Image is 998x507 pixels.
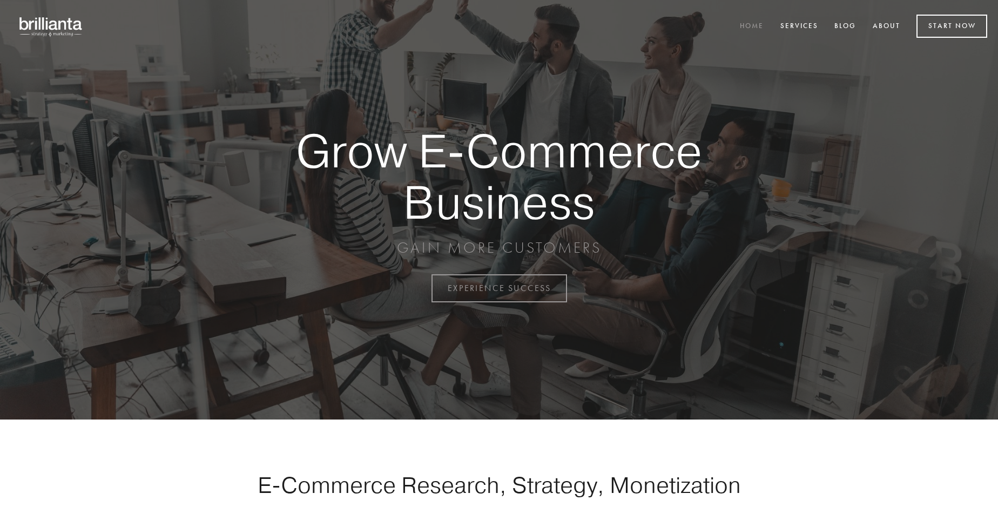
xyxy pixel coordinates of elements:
a: Home [733,18,771,36]
a: Services [773,18,825,36]
a: EXPERIENCE SUCCESS [431,274,567,302]
a: Blog [827,18,863,36]
img: brillianta - research, strategy, marketing [11,11,92,42]
a: Start Now [916,15,987,38]
strong: Grow E-Commerce Business [258,125,740,227]
h1: E-Commerce Research, Strategy, Monetization [224,471,774,498]
p: GAIN MORE CUSTOMERS [258,238,740,258]
a: About [866,18,907,36]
